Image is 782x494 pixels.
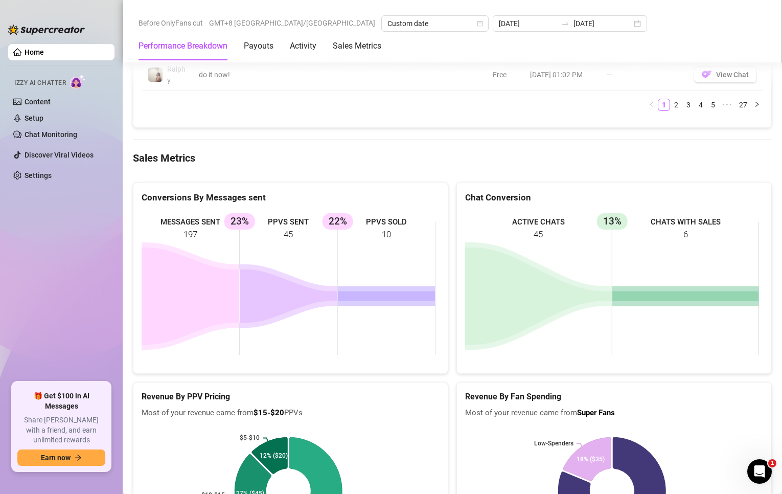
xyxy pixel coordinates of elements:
[244,40,273,52] div: Payouts
[133,151,772,165] h4: Sales Metrics
[8,25,85,35] img: logo-BBDzfeDw.svg
[716,71,749,79] span: View Chat
[142,391,440,403] h5: Revenue By PPV Pricing
[747,459,772,484] iframe: Intercom live chat
[142,191,440,205] div: Conversions By Messages sent
[658,99,670,111] li: 1
[25,114,43,122] a: Setup
[561,19,569,28] span: swap-right
[139,15,203,31] span: Before OnlyFans cut
[465,391,763,403] h5: Revenue By Fan Spending
[695,99,707,111] li: 4
[683,99,694,110] a: 3
[658,99,670,110] a: 1
[735,99,751,111] li: 27
[387,16,482,31] span: Custom date
[694,73,757,81] a: OFView Chat
[736,99,750,110] a: 27
[70,74,86,89] img: AI Chatter
[477,20,483,27] span: calendar
[487,59,524,91] td: Free
[707,99,719,110] a: 5
[601,59,687,91] td: —
[499,18,557,29] input: Start date
[682,99,695,111] li: 3
[707,99,719,111] li: 5
[719,99,735,111] span: •••
[41,454,71,462] span: Earn now
[209,15,375,31] span: GMT+8 [GEOGRAPHIC_DATA]/[GEOGRAPHIC_DATA]
[561,19,569,28] span: to
[694,66,757,83] button: OFView Chat
[524,59,601,91] td: [DATE] 01:02 PM
[142,407,440,419] span: Most of your revenue came from PPVs
[25,98,51,106] a: Content
[14,78,66,88] span: Izzy AI Chatter
[167,65,186,84] span: Ralphy
[148,68,163,82] img: Ralphy
[17,415,105,445] span: Share [PERSON_NAME] with a friend, and earn unlimited rewards
[17,450,105,466] button: Earn nowarrow-right
[25,171,52,179] a: Settings
[75,454,82,461] span: arrow-right
[649,101,655,107] span: left
[751,99,763,111] li: Next Page
[751,99,763,111] button: right
[670,99,682,111] li: 2
[577,408,615,417] b: Super Fans
[333,40,381,52] div: Sales Metrics
[702,69,712,79] img: OF
[646,99,658,111] li: Previous Page
[25,48,44,56] a: Home
[754,101,760,107] span: right
[465,407,763,419] span: Most of your revenue came from
[240,434,260,441] text: $5-$10
[534,440,573,447] text: Low-Spenders
[17,391,105,411] span: 🎁 Get $100 in AI Messages
[646,99,658,111] button: left
[139,40,227,52] div: Performance Breakdown
[695,99,706,110] a: 4
[768,459,776,467] span: 1
[25,130,77,139] a: Chat Monitoring
[25,151,94,159] a: Discover Viral Videos
[573,18,632,29] input: End date
[290,40,316,52] div: Activity
[671,99,682,110] a: 2
[254,408,284,417] b: $15-$20
[199,69,440,80] div: do it now!
[719,99,735,111] li: Next 5 Pages
[465,191,763,205] div: Chat Conversion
